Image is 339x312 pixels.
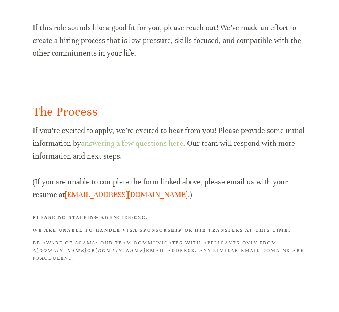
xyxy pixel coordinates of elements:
[96,248,146,253] em: [DOMAIN_NAME]
[33,124,306,201] p: If you’re excited to apply, we’re excited to hear from you! Please provide some initial informati...
[33,215,148,220] strong: Please no staffing agencies/C2C.
[33,103,306,120] h2: The Process
[33,239,306,262] h3: BE AWARE OF SCAMS: Our team communicates with applicants only from a or email address. Any simila...
[81,139,183,148] a: answering a few questions here
[33,21,306,60] p: If this role sounds like a good fit for you, please reach out! We’ve made an effort to create a h...
[33,227,291,233] strong: We are unable to handle visa sponsorship or H1B transfers at this time.
[37,248,87,253] em: [DOMAIN_NAME]
[65,190,188,199] a: [EMAIL_ADDRESS][DOMAIN_NAME]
